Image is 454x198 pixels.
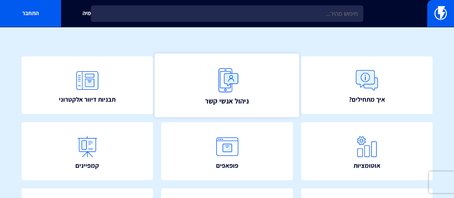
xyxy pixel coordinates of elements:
span: ניהול אנשי קשר [205,96,249,106]
a: ניהול אנשי קשר [155,54,299,117]
span: פופאפים [216,161,238,170]
span: אוטומציות [353,161,380,170]
a: איך מתחילים? [301,56,432,114]
a: קמפיינים [22,122,153,180]
input: חיפוש מהיר... [91,5,363,22]
a: תבניות דיוור אלקטרוני [22,56,153,114]
span: קמפיינים [75,161,99,170]
span: תבניות דיוור אלקטרוני [59,95,116,104]
a: אוטומציות [301,122,432,180]
a: פופאפים [161,122,292,180]
span: איך מתחילים? [348,95,385,104]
